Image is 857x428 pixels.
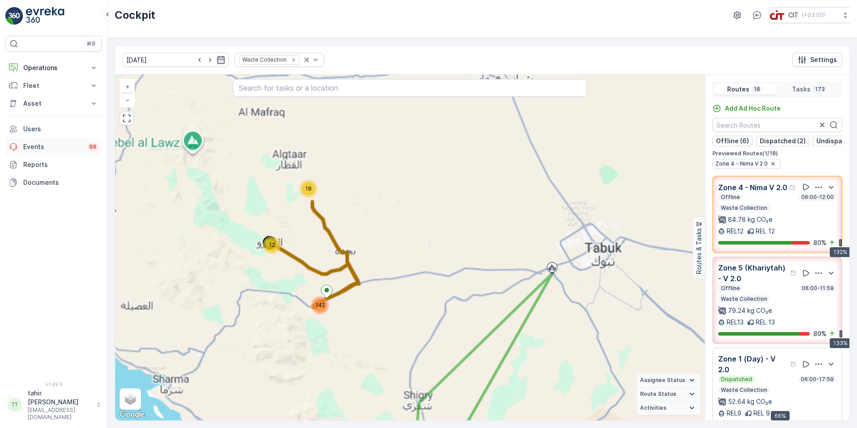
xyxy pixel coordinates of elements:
p: Zone 1 (Day) - V 2.0 [718,353,788,375]
p: Offline [720,194,741,201]
a: Zoom In [121,80,134,93]
button: Operations [5,59,102,77]
p: 99 [89,143,96,150]
p: [EMAIL_ADDRESS][DOMAIN_NAME] [28,407,92,421]
p: Waste Collection [720,295,768,303]
p: Users [23,125,98,133]
p: Waste Collection [720,386,768,394]
p: 52.64 kg CO₂e [728,397,772,406]
p: Routes & Tasks [695,228,703,274]
p: REL 12 [756,227,775,236]
div: Remove Waste Collection [289,56,299,63]
p: Offline [720,285,741,292]
span: 18 [305,185,312,192]
span: Assignee Status [640,377,685,384]
span: v 1.49.3 [5,382,102,387]
p: Documents [23,178,98,187]
div: Help Tooltip Icon [790,270,797,277]
p: Events [23,142,82,151]
button: TTtahir.[PERSON_NAME][EMAIL_ADDRESS][DOMAIN_NAME] [5,389,102,421]
input: Search for tasks or a location [233,79,587,97]
p: ⌘B [87,40,96,47]
p: Tasks [792,85,811,94]
p: 18 [753,86,761,93]
img: logo_light-DOdMpM7g.png [26,7,64,25]
p: REL 13 [756,318,775,327]
p: Add Ad Hoc Route [725,104,781,113]
p: 84.78 kg CO₂e [728,215,773,224]
p: 89 % [813,329,827,338]
p: 06:00-12:00 [800,194,835,201]
summary: Route Status [637,387,700,401]
p: Asset [23,99,84,108]
p: 79.24 kg CO₂e [728,306,772,315]
img: Google [117,409,147,420]
button: Dispatched (2) [756,136,809,146]
div: 133% [830,338,851,348]
div: Waste Collection [240,55,288,64]
p: REL 9 [753,409,770,418]
p: Settings [810,55,837,64]
div: 12 [263,236,281,254]
p: ( +03:00 ) [802,12,825,19]
input: Search Routes [712,118,842,132]
button: Settings [792,53,842,67]
p: Dispatched (2) [760,137,806,145]
a: Open this area in Google Maps (opens a new window) [117,409,147,420]
a: Add Ad Hoc Route [712,104,781,113]
a: Zoom Out [121,93,134,107]
p: tahir.[PERSON_NAME] [28,389,92,407]
a: Documents [5,174,102,191]
p: Waste Collection [720,204,768,212]
p: Dispatched [720,376,753,383]
p: Operations [23,63,84,72]
span: Route Status [640,391,676,398]
p: REL9 [727,409,741,418]
summary: Activities [637,401,700,415]
p: 173 [814,86,826,93]
a: Reports [5,156,102,174]
div: TT [8,398,22,412]
p: REL13 [727,318,744,327]
button: CIT(+03:00) [770,7,850,23]
a: Layers [121,389,140,409]
p: Cockpit [115,8,155,22]
p: 80 % [813,238,827,247]
div: 142 [311,296,329,314]
p: Reports [23,160,98,169]
span: + [125,83,129,90]
img: logo [5,7,23,25]
a: Events99 [5,138,102,156]
div: 18 [300,180,317,198]
button: Offline (6) [712,136,753,146]
p: Offline (6) [716,137,749,145]
span: Zone 4 - Nima V 2.0 [716,160,768,167]
p: 06:00-11:59 [801,285,835,292]
p: CIT [788,11,799,20]
div: Help Tooltip Icon [790,361,797,368]
p: Routes [727,85,749,94]
p: Zone 5 (Khariytah) - V 2.0 [718,262,788,284]
p: Fleet [23,81,84,90]
span: 12 [269,241,275,248]
span: − [125,96,130,104]
p: REL12 [727,227,744,236]
div: 132% [830,247,851,257]
p: 06:00-17:59 [800,376,835,383]
span: Activities [640,404,666,411]
input: dd/mm/yyyy [122,53,229,67]
div: 66% [771,411,790,421]
div: Help Tooltip Icon [789,184,796,191]
summary: Assignee Status [637,374,700,387]
button: Fleet [5,77,102,95]
span: 142 [316,302,325,308]
p: Zone 4 - Nima V 2.0 [718,182,787,193]
p: Previewed Routes ( 1 / 18 ) [712,150,842,157]
a: Users [5,120,102,138]
img: cit-logo_pOk6rL0.png [770,10,785,20]
button: Asset [5,95,102,112]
